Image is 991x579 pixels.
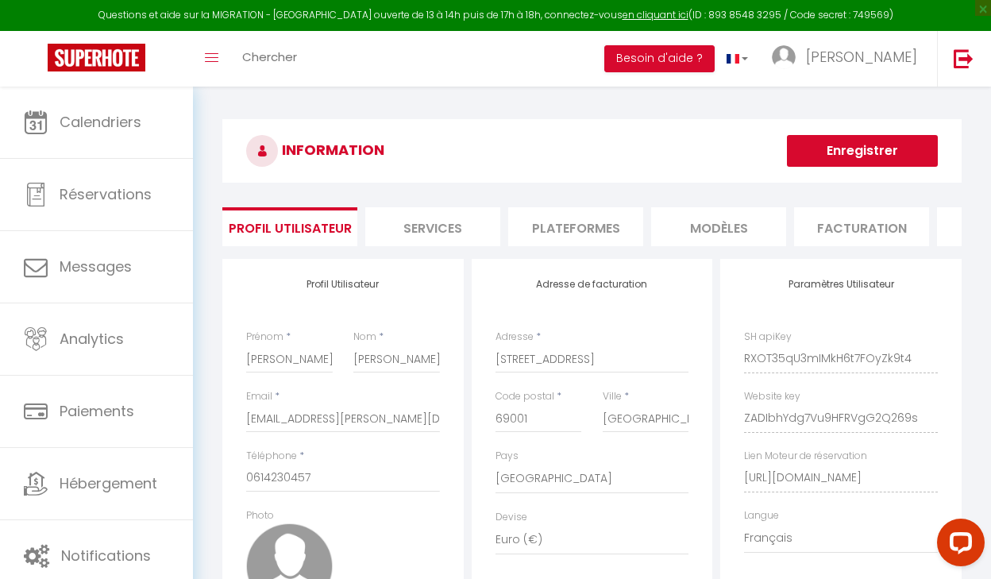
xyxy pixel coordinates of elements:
[246,449,297,464] label: Téléphone
[744,449,867,464] label: Lien Moteur de réservation
[604,45,715,72] button: Besoin d'aide ?
[954,48,974,68] img: logout
[744,330,792,345] label: SH apiKey
[60,473,157,493] span: Hébergement
[48,44,145,71] img: Super Booking
[794,207,929,246] li: Facturation
[495,389,554,404] label: Code postal
[651,207,786,246] li: MODÈLES
[60,112,141,132] span: Calendriers
[61,546,151,565] span: Notifications
[744,508,779,523] label: Langue
[806,47,917,67] span: [PERSON_NAME]
[230,31,309,87] a: Chercher
[508,207,643,246] li: Plateformes
[60,184,152,204] span: Réservations
[365,207,500,246] li: Services
[60,329,124,349] span: Analytics
[787,135,938,167] button: Enregistrer
[246,279,440,290] h4: Profil Utilisateur
[246,330,283,345] label: Prénom
[246,389,272,404] label: Email
[623,8,688,21] a: en cliquant ici
[495,330,534,345] label: Adresse
[603,389,622,404] label: Ville
[246,508,274,523] label: Photo
[60,401,134,421] span: Paiements
[495,510,527,525] label: Devise
[495,279,689,290] h4: Adresse de facturation
[924,512,991,579] iframe: LiveChat chat widget
[353,330,376,345] label: Nom
[772,45,796,69] img: ...
[495,449,519,464] label: Pays
[744,279,938,290] h4: Paramètres Utilisateur
[242,48,297,65] span: Chercher
[222,119,962,183] h3: INFORMATION
[760,31,937,87] a: ... [PERSON_NAME]
[222,207,357,246] li: Profil Utilisateur
[60,257,132,276] span: Messages
[744,389,800,404] label: Website key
